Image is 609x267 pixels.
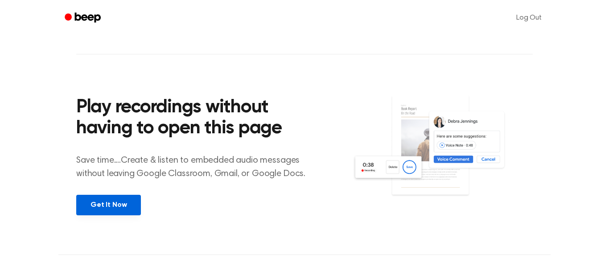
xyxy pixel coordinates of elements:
[76,97,317,140] h2: Play recordings without having to open this page
[76,195,141,215] a: Get It Now
[507,7,551,29] a: Log Out
[352,94,533,214] img: Voice Comments on Docs and Recording Widget
[58,9,109,27] a: Beep
[76,154,317,181] p: Save time....Create & listen to embedded audio messages without leaving Google Classroom, Gmail, ...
